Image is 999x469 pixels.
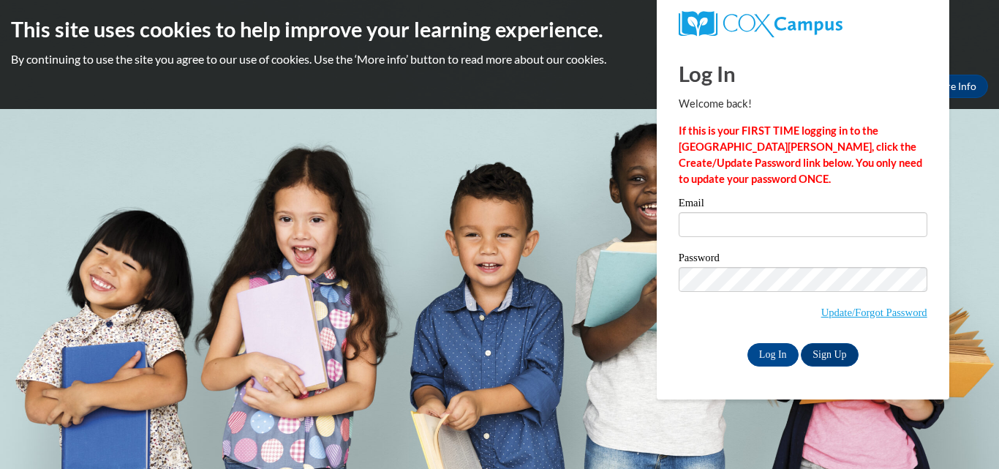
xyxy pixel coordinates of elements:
[679,198,927,212] label: Email
[679,96,927,112] p: Welcome back!
[11,51,988,67] p: By continuing to use the site you agree to our use of cookies. Use the ‘More info’ button to read...
[747,343,799,367] input: Log In
[679,11,927,37] a: COX Campus
[679,11,842,37] img: COX Campus
[919,75,988,98] a: More Info
[801,343,858,367] a: Sign Up
[821,307,927,318] a: Update/Forgot Password
[679,124,922,185] strong: If this is your FIRST TIME logging in to the [GEOGRAPHIC_DATA][PERSON_NAME], click the Create/Upd...
[679,59,927,89] h1: Log In
[11,15,988,44] h2: This site uses cookies to help improve your learning experience.
[679,252,927,267] label: Password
